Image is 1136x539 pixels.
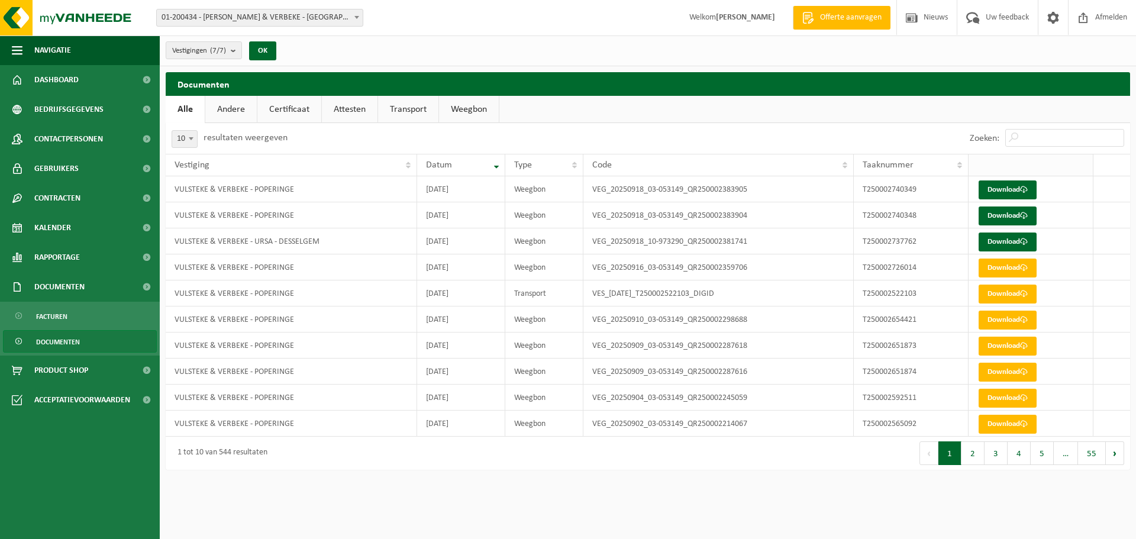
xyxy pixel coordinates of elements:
[961,441,985,465] button: 2
[157,9,363,26] span: 01-200434 - VULSTEKE & VERBEKE - POPERINGE
[505,228,583,254] td: Weegbon
[854,306,969,333] td: T250002654421
[166,359,417,385] td: VULSTEKE & VERBEKE - POPERINGE
[204,133,288,143] label: resultaten weergeven
[505,202,583,228] td: Weegbon
[417,359,505,385] td: [DATE]
[1054,441,1078,465] span: …
[172,130,198,148] span: 10
[1008,441,1031,465] button: 4
[979,415,1037,434] a: Download
[34,95,104,124] span: Bedrijfsgegevens
[505,176,583,202] td: Weegbon
[1031,441,1054,465] button: 5
[205,96,257,123] a: Andere
[1078,441,1106,465] button: 55
[938,441,961,465] button: 1
[505,411,583,437] td: Weegbon
[854,385,969,411] td: T250002592511
[979,180,1037,199] a: Download
[505,254,583,280] td: Weegbon
[175,160,209,170] span: Vestiging
[854,280,969,306] td: T250002522103
[257,96,321,123] a: Certificaat
[3,330,157,353] a: Documenten
[210,47,226,54] count: (7/7)
[34,243,80,272] span: Rapportage
[979,259,1037,277] a: Download
[583,411,854,437] td: VEG_20250902_03-053149_QR250002214067
[583,333,854,359] td: VEG_20250909_03-053149_QR250002287618
[34,35,71,65] span: Navigatie
[166,306,417,333] td: VULSTEKE & VERBEKE - POPERINGE
[34,213,71,243] span: Kalender
[378,96,438,123] a: Transport
[166,202,417,228] td: VULSTEKE & VERBEKE - POPERINGE
[583,280,854,306] td: VES_[DATE]_T250002522103_DIGID
[854,333,969,359] td: T250002651873
[583,385,854,411] td: VEG_20250904_03-053149_QR250002245059
[863,160,914,170] span: Taaknummer
[417,385,505,411] td: [DATE]
[817,12,885,24] span: Offerte aanvragen
[592,160,612,170] span: Code
[166,411,417,437] td: VULSTEKE & VERBEKE - POPERINGE
[249,41,276,60] button: OK
[34,385,130,415] span: Acceptatievoorwaarden
[505,280,583,306] td: Transport
[985,441,1008,465] button: 3
[156,9,363,27] span: 01-200434 - VULSTEKE & VERBEKE - POPERINGE
[979,206,1037,225] a: Download
[166,41,242,59] button: Vestigingen(7/7)
[166,228,417,254] td: VULSTEKE & VERBEKE - URSA - DESSELGEM
[426,160,452,170] span: Datum
[979,363,1037,382] a: Download
[417,202,505,228] td: [DATE]
[34,154,79,183] span: Gebruikers
[417,228,505,254] td: [DATE]
[854,359,969,385] td: T250002651874
[34,272,85,302] span: Documenten
[583,306,854,333] td: VEG_20250910_03-053149_QR250002298688
[583,254,854,280] td: VEG_20250916_03-053149_QR250002359706
[166,254,417,280] td: VULSTEKE & VERBEKE - POPERINGE
[583,359,854,385] td: VEG_20250909_03-053149_QR250002287616
[417,306,505,333] td: [DATE]
[979,311,1037,330] a: Download
[34,356,88,385] span: Product Shop
[172,131,197,147] span: 10
[166,280,417,306] td: VULSTEKE & VERBEKE - POPERINGE
[854,254,969,280] td: T250002726014
[979,389,1037,408] a: Download
[439,96,499,123] a: Weegbon
[583,202,854,228] td: VEG_20250918_03-053149_QR250002383904
[36,305,67,328] span: Facturen
[172,42,226,60] span: Vestigingen
[505,385,583,411] td: Weegbon
[322,96,377,123] a: Attesten
[417,411,505,437] td: [DATE]
[505,359,583,385] td: Weegbon
[166,385,417,411] td: VULSTEKE & VERBEKE - POPERINGE
[417,280,505,306] td: [DATE]
[919,441,938,465] button: Previous
[979,285,1037,304] a: Download
[970,134,999,143] label: Zoeken:
[854,202,969,228] td: T250002740348
[583,228,854,254] td: VEG_20250918_10-973290_QR250002381741
[34,124,103,154] span: Contactpersonen
[417,254,505,280] td: [DATE]
[166,72,1130,95] h2: Documenten
[793,6,890,30] a: Offerte aanvragen
[505,306,583,333] td: Weegbon
[166,176,417,202] td: VULSTEKE & VERBEKE - POPERINGE
[854,176,969,202] td: T250002740349
[1106,441,1124,465] button: Next
[979,337,1037,356] a: Download
[514,160,532,170] span: Type
[172,443,267,464] div: 1 tot 10 van 544 resultaten
[36,331,80,353] span: Documenten
[417,176,505,202] td: [DATE]
[583,176,854,202] td: VEG_20250918_03-053149_QR250002383905
[854,228,969,254] td: T250002737762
